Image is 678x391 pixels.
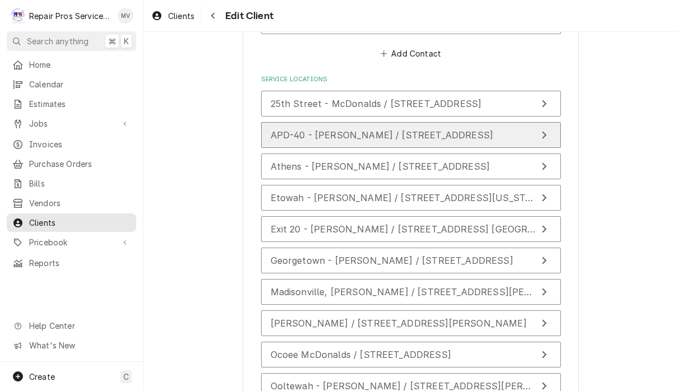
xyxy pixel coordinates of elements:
[29,118,114,129] span: Jobs
[29,197,131,209] span: Vendors
[261,122,561,148] button: Update Service Location
[271,224,590,235] span: Exit 20 - [PERSON_NAME] / [STREET_ADDRESS] [GEOGRAPHIC_DATA]
[261,91,561,117] button: Update Service Location
[29,78,131,90] span: Calendar
[271,349,451,360] span: Ocoee McDonalds / [STREET_ADDRESS]
[29,236,114,248] span: Pricebook
[118,8,133,24] div: MV
[378,46,443,62] button: Add Contact
[29,10,112,22] div: Repair Pros Services Inc
[7,174,136,193] a: Bills
[147,7,199,25] a: Clients
[7,254,136,272] a: Reports
[168,10,194,22] span: Clients
[29,217,131,229] span: Clients
[10,8,26,24] div: Repair Pros Services Inc's Avatar
[271,286,587,297] span: Madisonville, [PERSON_NAME] / [STREET_ADDRESS][PERSON_NAME]
[29,178,131,189] span: Bills
[27,35,89,47] span: Search anything
[261,153,561,179] button: Update Service Location
[204,7,222,25] button: Navigate back
[7,194,136,212] a: Vendors
[7,233,136,252] a: Go to Pricebook
[261,310,561,336] button: Update Service Location
[7,75,136,94] a: Calendar
[271,318,527,329] span: [PERSON_NAME] / [STREET_ADDRESS][PERSON_NAME]
[7,316,136,335] a: Go to Help Center
[123,371,129,383] span: C
[7,213,136,232] a: Clients
[29,320,129,332] span: Help Center
[10,8,26,24] div: R
[261,185,561,211] button: Update Service Location
[271,161,490,172] span: Athens - [PERSON_NAME] / [STREET_ADDRESS]
[261,75,561,84] label: Service Locations
[261,248,561,273] button: Update Service Location
[29,138,131,150] span: Invoices
[7,31,136,51] button: Search anything⌘K
[7,114,136,133] a: Go to Jobs
[108,35,116,47] span: ⌘
[29,372,55,381] span: Create
[29,59,131,71] span: Home
[118,8,133,24] div: Mindy Volker's Avatar
[124,35,129,47] span: K
[7,135,136,153] a: Invoices
[7,155,136,173] a: Purchase Orders
[261,342,561,367] button: Update Service Location
[271,98,482,109] span: 25th Street - McDonalds / [STREET_ADDRESS]
[261,279,561,305] button: Update Service Location
[271,255,513,266] span: Georgetown - [PERSON_NAME] / [STREET_ADDRESS]
[29,158,131,170] span: Purchase Orders
[261,216,561,242] button: Update Service Location
[7,336,136,355] a: Go to What's New
[271,192,546,203] span: Etowah - [PERSON_NAME] / [STREET_ADDRESS][US_STATE]
[7,55,136,74] a: Home
[29,339,129,351] span: What's New
[7,95,136,113] a: Estimates
[29,257,131,269] span: Reports
[271,129,494,141] span: APD-40 - [PERSON_NAME] / [STREET_ADDRESS]
[29,98,131,110] span: Estimates
[222,8,273,24] span: Edit Client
